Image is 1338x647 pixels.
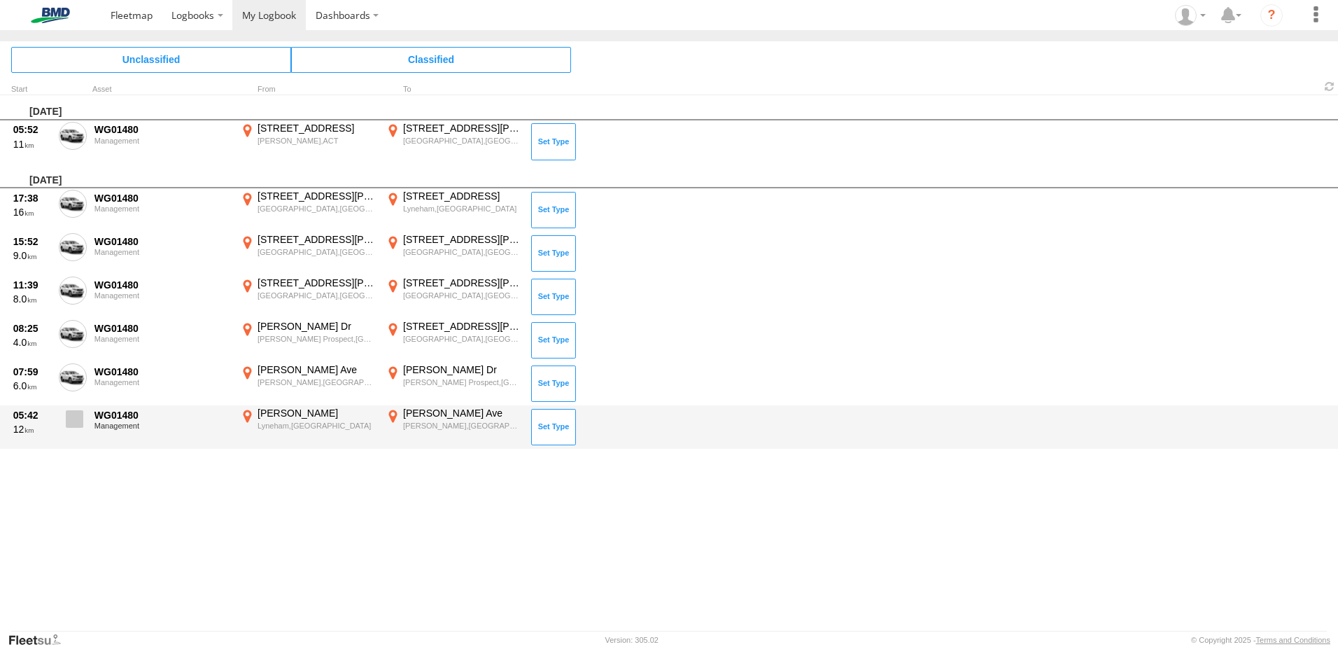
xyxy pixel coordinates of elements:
div: Lyneham,[GEOGRAPHIC_DATA] [403,204,521,214]
div: [GEOGRAPHIC_DATA],[GEOGRAPHIC_DATA] [403,247,521,257]
label: Click to View Event Location [383,407,523,447]
div: 4.0 [13,336,51,349]
label: Click to View Event Location [238,190,378,230]
a: Visit our Website [8,633,72,647]
div: 08:25 [13,322,51,335]
button: Click to Set [531,279,576,315]
label: Click to View Event Location [238,320,378,361]
button: Click to Set [531,123,576,160]
div: WG01480 [94,192,230,204]
div: Version: 305.02 [605,636,659,644]
div: WG01480 [94,366,230,378]
label: Click to View Event Location [238,277,378,317]
div: 11:39 [13,279,51,291]
div: [STREET_ADDRESS][PERSON_NAME] [258,190,376,202]
div: [PERSON_NAME],[GEOGRAPHIC_DATA] [258,377,376,387]
div: 15:52 [13,235,51,248]
img: bmd-logo.svg [14,8,87,23]
button: Click to Set [531,235,576,272]
label: Click to View Event Location [383,190,523,230]
span: Click to view Classified Trips [291,47,571,72]
div: Management [94,422,230,430]
div: [GEOGRAPHIC_DATA],[GEOGRAPHIC_DATA] [258,291,376,300]
label: Click to View Event Location [383,363,523,404]
div: From [238,86,378,93]
div: WG01480 [94,322,230,335]
div: Management [94,248,230,256]
div: [PERSON_NAME],ACT [258,136,376,146]
span: Click to view Unclassified Trips [11,47,291,72]
div: [STREET_ADDRESS][PERSON_NAME] [403,233,521,246]
div: 17:38 [13,192,51,204]
label: Click to View Event Location [383,122,523,162]
div: [PERSON_NAME] Prospect,[GEOGRAPHIC_DATA] [258,334,376,344]
label: Click to View Event Location [238,233,378,274]
div: Management [94,378,230,387]
div: © Copyright 2025 - [1191,636,1330,644]
button: Click to Set [531,192,576,228]
div: [STREET_ADDRESS][PERSON_NAME] [403,277,521,289]
button: Click to Set [531,366,576,402]
div: [PERSON_NAME] Ave [258,363,376,376]
a: Terms and Conditions [1256,636,1330,644]
div: [STREET_ADDRESS][PERSON_NAME] [403,320,521,333]
div: WG01480 [94,409,230,422]
span: Refresh [1321,80,1338,93]
div: Asset [92,86,232,93]
label: Click to View Event Location [238,407,378,447]
div: [GEOGRAPHIC_DATA],[GEOGRAPHIC_DATA] [258,247,376,257]
div: [PERSON_NAME] Prospect,[GEOGRAPHIC_DATA] [403,377,521,387]
div: 05:42 [13,409,51,422]
div: [GEOGRAPHIC_DATA],[GEOGRAPHIC_DATA] [403,334,521,344]
div: [PERSON_NAME] Dr [403,363,521,376]
div: WG01480 [94,235,230,248]
div: 16 [13,206,51,218]
label: Click to View Event Location [238,363,378,404]
button: Click to Set [531,322,576,359]
label: Click to View Event Location [383,320,523,361]
div: [PERSON_NAME],[GEOGRAPHIC_DATA] [403,421,521,431]
div: 9.0 [13,249,51,262]
div: [PERSON_NAME] [258,407,376,419]
label: Click to View Event Location [383,233,523,274]
div: 6.0 [13,380,51,392]
div: [STREET_ADDRESS][PERSON_NAME] [258,277,376,289]
div: [PERSON_NAME] Ave [403,407,521,419]
div: 05:52 [13,123,51,136]
div: 11 [13,138,51,151]
div: [STREET_ADDRESS] [403,190,521,202]
div: To [383,86,523,93]
div: WG01480 [94,123,230,136]
div: [GEOGRAPHIC_DATA],[GEOGRAPHIC_DATA] [403,136,521,146]
div: [GEOGRAPHIC_DATA],[GEOGRAPHIC_DATA] [258,204,376,214]
div: [GEOGRAPHIC_DATA],[GEOGRAPHIC_DATA] [403,291,521,300]
div: Matthew Gaiter [1170,5,1211,26]
div: [STREET_ADDRESS][PERSON_NAME] [403,122,521,134]
div: Click to Sort [11,86,53,93]
div: WG01480 [94,279,230,291]
div: [STREET_ADDRESS][PERSON_NAME] [258,233,376,246]
div: Lyneham,[GEOGRAPHIC_DATA] [258,421,376,431]
label: Click to View Event Location [238,122,378,162]
label: Click to View Event Location [383,277,523,317]
div: Management [94,204,230,213]
i: ? [1260,4,1283,27]
button: Click to Set [531,409,576,445]
div: 8.0 [13,293,51,305]
div: Management [94,335,230,343]
div: [STREET_ADDRESS] [258,122,376,134]
div: Management [94,137,230,145]
div: [PERSON_NAME] Dr [258,320,376,333]
div: 12 [13,423,51,436]
div: Management [94,291,230,300]
div: 07:59 [13,366,51,378]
